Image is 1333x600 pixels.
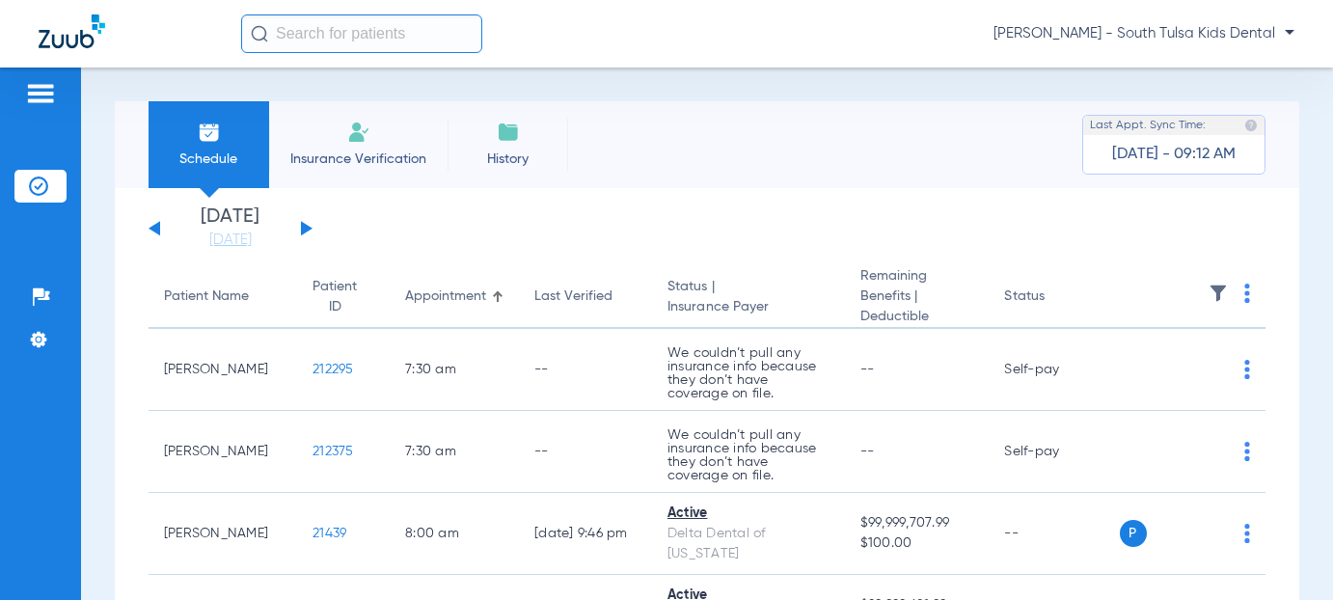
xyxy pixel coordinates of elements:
[519,493,652,575] td: [DATE] 9:46 PM
[1209,284,1228,303] img: filter.svg
[347,121,370,144] img: Manual Insurance Verification
[313,277,357,317] div: Patient ID
[164,286,282,307] div: Patient Name
[860,445,875,458] span: --
[405,286,486,307] div: Appointment
[667,504,830,524] div: Active
[198,121,221,144] img: Schedule
[1244,119,1258,132] img: last sync help info
[405,286,503,307] div: Appointment
[390,329,519,411] td: 7:30 AM
[241,14,482,53] input: Search for patients
[313,363,354,376] span: 212295
[313,445,354,458] span: 212375
[519,411,652,493] td: --
[667,428,830,482] p: We couldn’t pull any insurance info because they don’t have coverage on file.
[1237,507,1333,600] iframe: Chat Widget
[1244,360,1250,379] img: group-dot-blue.svg
[860,363,875,376] span: --
[990,329,1120,411] td: Self-pay
[667,524,830,564] div: Delta Dental of [US_STATE]
[390,493,519,575] td: 8:00 AM
[462,150,554,169] span: History
[990,493,1120,575] td: --
[173,231,288,250] a: [DATE]
[519,329,652,411] td: --
[667,297,830,317] span: Insurance Payer
[313,527,346,540] span: 21439
[993,24,1294,43] span: [PERSON_NAME] - South Tulsa Kids Dental
[990,266,1120,329] th: Status
[534,286,612,307] div: Last Verified
[390,411,519,493] td: 7:30 AM
[313,277,374,317] div: Patient ID
[1120,520,1147,547] span: P
[1244,442,1250,461] img: group-dot-blue.svg
[845,266,990,329] th: Remaining Benefits |
[860,307,974,327] span: Deductible
[284,150,433,169] span: Insurance Verification
[251,25,268,42] img: Search Icon
[1112,145,1236,164] span: [DATE] - 09:12 AM
[173,207,288,250] li: [DATE]
[860,533,974,554] span: $100.00
[497,121,520,144] img: History
[534,286,637,307] div: Last Verified
[652,266,845,329] th: Status |
[149,329,297,411] td: [PERSON_NAME]
[25,82,56,105] img: hamburger-icon
[149,411,297,493] td: [PERSON_NAME]
[164,286,249,307] div: Patient Name
[990,411,1120,493] td: Self-pay
[39,14,105,48] img: Zuub Logo
[667,346,830,400] p: We couldn’t pull any insurance info because they don’t have coverage on file.
[1244,284,1250,303] img: group-dot-blue.svg
[860,513,974,533] span: $99,999,707.99
[163,150,255,169] span: Schedule
[149,493,297,575] td: [PERSON_NAME]
[1090,116,1206,135] span: Last Appt. Sync Time:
